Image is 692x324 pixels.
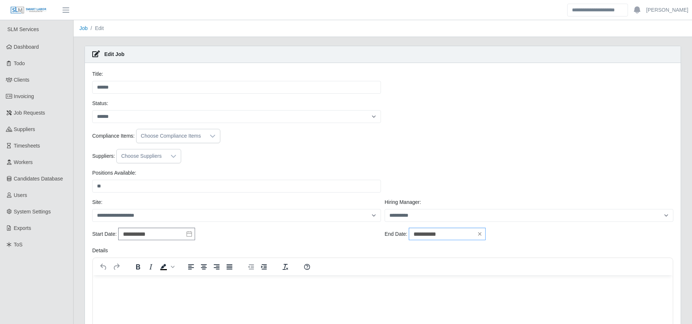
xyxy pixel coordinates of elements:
li: Edit [88,25,104,32]
span: Users [14,192,27,198]
div: Choose Suppliers [117,149,166,163]
button: Justify [223,262,236,272]
label: Title: [92,70,103,78]
img: SLM Logo [10,6,47,14]
div: Background color Black [157,262,176,272]
button: Bold [132,262,144,272]
a: [PERSON_NAME] [646,6,688,14]
label: Start Date: [92,230,117,238]
span: Invoicing [14,93,34,99]
label: Positions Available: [92,169,136,177]
button: Align right [210,262,223,272]
span: Job Requests [14,110,45,116]
label: End Date: [385,230,407,238]
button: Align left [185,262,197,272]
label: Suppliers: [92,152,115,160]
span: SLM Services [7,26,39,32]
label: Site: [92,198,102,206]
label: Details [92,247,108,254]
div: Choose Compliance Items [136,129,205,143]
button: Undo [97,262,110,272]
button: Italic [145,262,157,272]
button: Align center [198,262,210,272]
a: Job [79,25,88,31]
label: Hiring Manager: [385,198,421,206]
span: ToS [14,242,23,247]
span: Clients [14,77,30,83]
body: Rich Text Area. Press ALT-0 for help. [6,6,574,14]
button: Increase indent [258,262,270,272]
label: Status: [92,100,108,107]
span: System Settings [14,209,51,215]
strong: Edit Job [104,51,124,57]
input: Search [567,4,628,16]
span: Dashboard [14,44,39,50]
span: Timesheets [14,143,40,149]
button: Redo [110,262,123,272]
span: Candidates Database [14,176,63,182]
span: Exports [14,225,31,231]
button: Clear formatting [279,262,292,272]
span: Workers [14,159,33,165]
button: Help [301,262,313,272]
button: Decrease indent [245,262,257,272]
span: Todo [14,60,25,66]
span: Suppliers [14,126,35,132]
label: Compliance Items: [92,132,135,140]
